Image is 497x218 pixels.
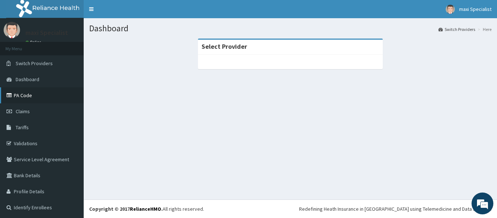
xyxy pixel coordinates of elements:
img: d_794563401_company_1708531726252_794563401 [13,36,29,55]
li: Here [476,26,492,32]
a: RelianceHMO [130,206,161,212]
a: Switch Providers [438,26,475,32]
div: Redefining Heath Insurance in [GEOGRAPHIC_DATA] using Telemedicine and Data Science! [299,205,492,213]
p: maxi Specialist [25,29,68,36]
strong: Copyright © 2017 . [89,206,163,212]
a: Online [25,40,43,45]
span: Claims [16,108,30,115]
span: We're online! [42,64,100,137]
img: User Image [4,22,20,38]
span: Switch Providers [16,60,53,67]
strong: Select Provider [202,42,247,51]
div: Chat with us now [38,41,122,50]
h1: Dashboard [89,24,492,33]
div: Minimize live chat window [119,4,137,21]
span: maxi Specialist [459,6,492,12]
span: Tariffs [16,124,29,131]
img: User Image [446,5,455,14]
footer: All rights reserved. [84,199,497,218]
textarea: Type your message and hit 'Enter' [4,143,139,168]
span: Dashboard [16,76,39,83]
